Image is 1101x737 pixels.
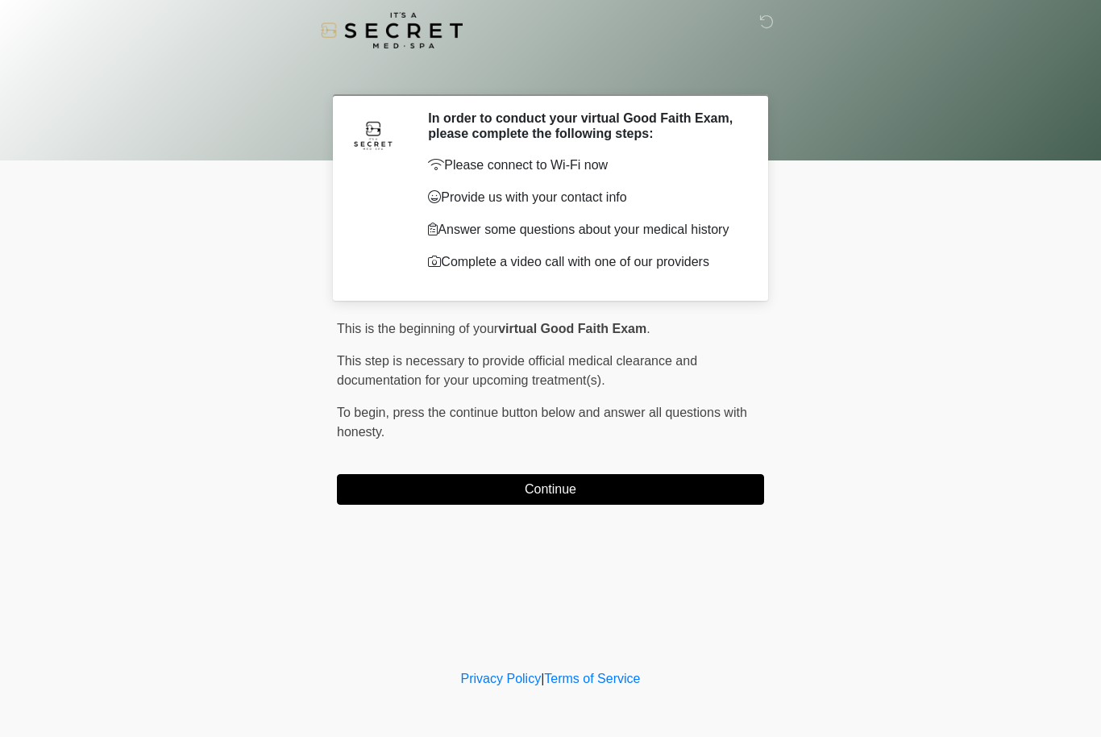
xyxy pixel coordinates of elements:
[428,188,740,207] p: Provide us with your contact info
[428,156,740,175] p: Please connect to Wi-Fi now
[428,110,740,141] h2: In order to conduct your virtual Good Faith Exam, please complete the following steps:
[544,672,640,685] a: Terms of Service
[428,252,740,272] p: Complete a video call with one of our providers
[337,474,764,505] button: Continue
[349,110,397,159] img: Agent Avatar
[541,672,544,685] a: |
[337,406,393,419] span: To begin,
[337,322,498,335] span: This is the beginning of your
[321,12,463,48] img: It's A Secret Med Spa Logo
[325,58,776,88] h1: ‎ ‎
[337,406,747,439] span: press the continue button below and answer all questions with honesty.
[428,220,740,239] p: Answer some questions about your medical history
[498,322,646,335] strong: virtual Good Faith Exam
[646,322,650,335] span: .
[461,672,542,685] a: Privacy Policy
[337,354,697,387] span: This step is necessary to provide official medical clearance and documentation for your upcoming ...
